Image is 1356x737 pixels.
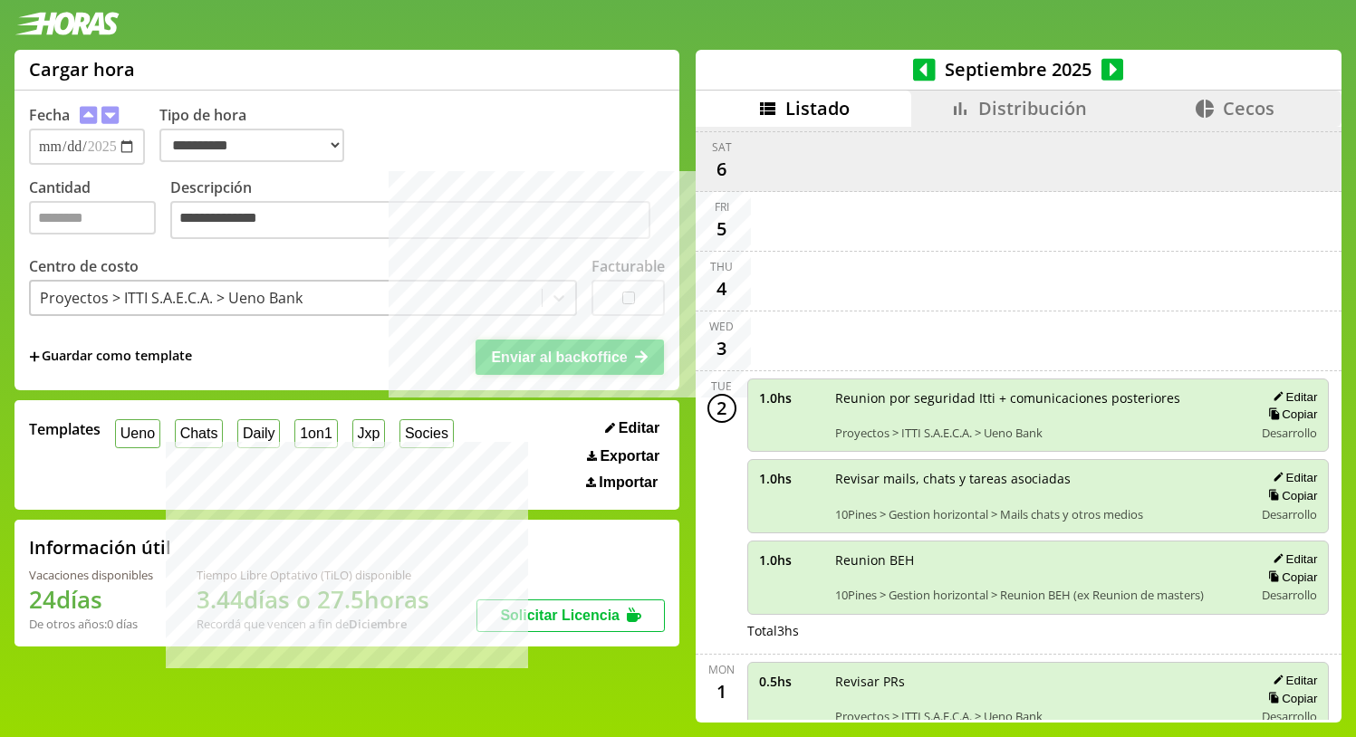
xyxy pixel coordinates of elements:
[707,215,736,244] div: 5
[747,622,1330,639] div: Total 3 hs
[707,274,736,303] div: 4
[1262,506,1317,522] span: Desarrollo
[707,394,736,423] div: 2
[170,201,650,239] textarea: Descripción
[115,419,160,447] button: Ueno
[835,551,1242,569] span: Reunion BEH
[29,347,40,367] span: +
[175,419,223,447] button: Chats
[1262,587,1317,603] span: Desarrollo
[294,419,337,447] button: 1on1
[1267,389,1317,405] button: Editar
[600,448,659,464] span: Exportar
[835,389,1242,407] span: Reunion por seguridad Itti + comunicaciones posteriores
[476,340,664,374] button: Enviar al backoffice
[29,419,101,439] span: Templates
[29,105,70,125] label: Fecha
[759,551,822,569] span: 1.0 hs
[1263,407,1317,422] button: Copiar
[619,420,659,436] span: Editar
[1262,425,1317,441] span: Desarrollo
[600,419,665,437] button: Editar
[197,616,429,632] div: Recordá que vencen a fin de
[1267,551,1317,567] button: Editar
[759,389,822,407] span: 1.0 hs
[599,474,658,491] span: Importar
[399,419,454,447] button: Socies
[759,470,822,487] span: 1.0 hs
[835,708,1242,724] span: Proyectos > ITTI S.A.E.C.A. > Ueno Bank
[1263,488,1317,503] button: Copiar
[709,319,734,334] div: Wed
[29,616,153,632] div: De otros años: 0 días
[491,349,627,365] span: Enviar al backoffice
[14,12,120,35] img: logotipo
[707,155,736,184] div: 6
[835,470,1242,487] span: Revisar mails, chats y tareas asociadas
[710,259,733,274] div: Thu
[500,608,620,623] span: Solicitar Licencia
[835,587,1242,603] span: 10Pines > Gestion horizontal > Reunion BEH (ex Reunion de masters)
[696,127,1342,721] div: scrollable content
[29,256,139,276] label: Centro de costo
[237,419,280,447] button: Daily
[1267,470,1317,485] button: Editar
[936,57,1101,81] span: Septiembre 2025
[712,139,732,155] div: Sat
[835,673,1242,690] span: Revisar PRs
[759,673,822,690] span: 0.5 hs
[1262,708,1317,724] span: Desarrollo
[29,535,171,560] h2: Información útil
[159,105,359,165] label: Tipo de hora
[159,129,344,162] select: Tipo de hora
[1263,569,1317,585] button: Copiar
[29,201,156,234] input: Cantidad
[1263,691,1317,706] button: Copiar
[707,677,736,706] div: 1
[170,177,665,244] label: Descripción
[591,256,665,276] label: Facturable
[711,378,732,394] div: Tue
[1223,96,1274,120] span: Cecos
[352,419,386,447] button: Jxp
[1267,673,1317,688] button: Editar
[349,616,407,632] b: Diciembre
[29,567,153,583] div: Vacaciones disponibles
[835,425,1242,441] span: Proyectos > ITTI S.A.E.C.A. > Ueno Bank
[29,57,135,81] h1: Cargar hora
[29,347,192,367] span: +Guardar como template
[197,583,429,616] h1: 3.44 días o 27.5 horas
[29,177,170,244] label: Cantidad
[29,583,153,616] h1: 24 días
[715,199,729,215] div: Fri
[707,334,736,363] div: 3
[835,506,1242,522] span: 10Pines > Gestion horizontal > Mails chats y otros medios
[785,96,850,120] span: Listado
[476,599,665,632] button: Solicitar Licencia
[582,447,665,465] button: Exportar
[40,288,303,308] div: Proyectos > ITTI S.A.E.C.A. > Ueno Bank
[197,567,429,583] div: Tiempo Libre Optativo (TiLO) disponible
[978,96,1087,120] span: Distribución
[708,662,735,677] div: Mon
